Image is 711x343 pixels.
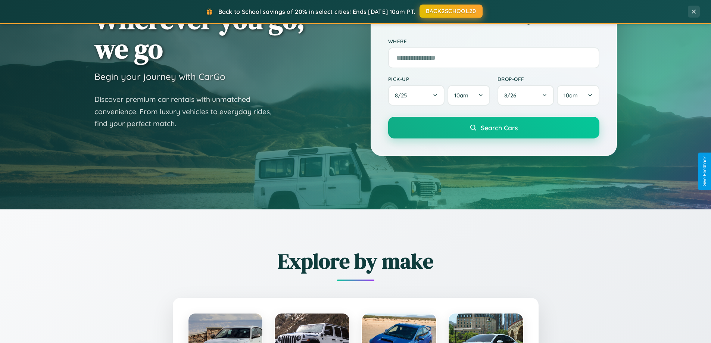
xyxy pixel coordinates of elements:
[557,85,599,106] button: 10am
[420,4,483,18] button: BACK2SCHOOL20
[448,85,490,106] button: 10am
[388,85,445,106] button: 8/25
[498,76,599,82] label: Drop-off
[388,38,599,44] label: Where
[504,92,520,99] span: 8 / 26
[132,247,580,275] h2: Explore by make
[702,156,707,187] div: Give Feedback
[481,124,518,132] span: Search Cars
[94,71,225,82] h3: Begin your journey with CarGo
[498,85,554,106] button: 8/26
[395,92,411,99] span: 8 / 25
[94,4,305,63] h1: Wherever you go, we go
[564,92,578,99] span: 10am
[454,92,468,99] span: 10am
[218,8,415,15] span: Back to School savings of 20% in select cities! Ends [DATE] 10am PT.
[388,76,490,82] label: Pick-up
[94,93,281,130] p: Discover premium car rentals with unmatched convenience. From luxury vehicles to everyday rides, ...
[388,117,599,138] button: Search Cars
